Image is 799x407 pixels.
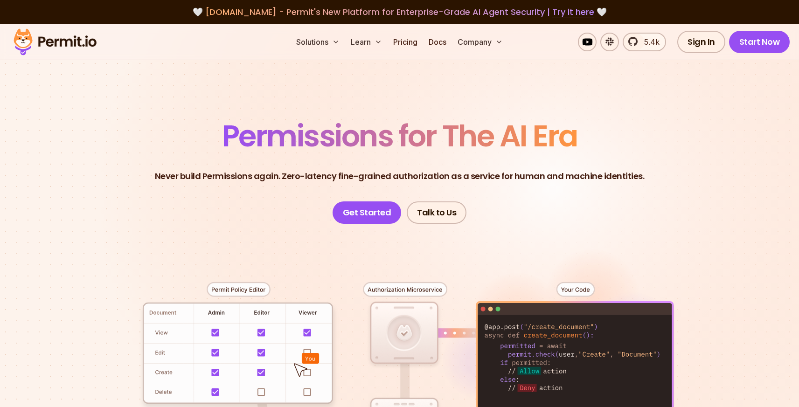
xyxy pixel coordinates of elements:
[454,33,507,51] button: Company
[425,33,450,51] a: Docs
[639,36,660,48] span: 5.4k
[389,33,421,51] a: Pricing
[552,6,594,18] a: Try it here
[155,170,645,183] p: Never build Permissions again. Zero-latency fine-grained authorization as a service for human and...
[333,201,402,224] a: Get Started
[623,33,666,51] a: 5.4k
[729,31,790,53] a: Start Now
[292,33,343,51] button: Solutions
[22,6,777,19] div: 🤍 🤍
[205,6,594,18] span: [DOMAIN_NAME] - Permit's New Platform for Enterprise-Grade AI Agent Security |
[407,201,466,224] a: Talk to Us
[9,26,101,58] img: Permit logo
[222,115,577,157] span: Permissions for The AI Era
[677,31,725,53] a: Sign In
[347,33,386,51] button: Learn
